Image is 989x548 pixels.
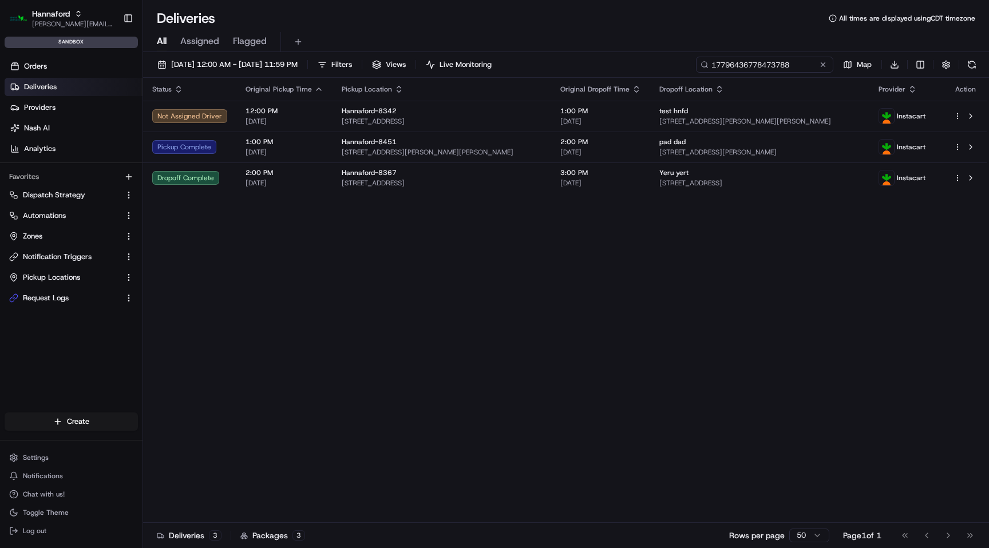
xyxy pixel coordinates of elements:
input: Type to search [696,57,833,73]
button: HannafordHannaford[PERSON_NAME][EMAIL_ADDRESS][DOMAIN_NAME] [5,5,118,32]
a: Dispatch Strategy [9,190,120,200]
span: 2:00 PM [560,137,641,146]
span: Hannaford-8367 [342,168,397,177]
span: 1:00 PM [560,106,641,116]
span: Yeru yert [659,168,689,177]
button: [DATE] 12:00 AM - [DATE] 11:59 PM [152,57,303,73]
button: [PERSON_NAME][EMAIL_ADDRESS][DOMAIN_NAME] [32,19,114,29]
span: Original Dropoff Time [560,85,630,94]
span: Original Pickup Time [246,85,312,94]
span: Orders [24,61,47,72]
span: Pickup Locations [23,272,80,283]
p: Welcome 👋 [11,46,208,64]
button: Pickup Locations [5,268,138,287]
a: Notification Triggers [9,252,120,262]
span: Dropoff Location [659,85,713,94]
span: All [157,34,167,48]
button: Chat with us! [5,486,138,502]
span: Create [67,416,89,427]
span: Log out [23,526,46,535]
a: Request Logs [9,293,120,303]
a: Deliveries [5,78,143,96]
span: Deliveries [24,82,57,92]
span: Toggle Theme [23,508,69,517]
span: Status [152,85,172,94]
p: Rows per page [729,530,785,541]
button: Views [367,57,411,73]
button: Refresh [964,57,980,73]
span: Knowledge Base [23,166,88,177]
button: Request Logs [5,289,138,307]
span: 3:00 PM [560,168,641,177]
a: Analytics [5,140,143,158]
div: 3 [292,530,305,541]
img: 1736555255976-a54dd68f-1ca7-489b-9aae-adbdc363a1c4 [11,109,32,130]
span: Filters [331,59,352,70]
span: Pylon [114,194,139,202]
span: pad dad [659,137,686,146]
a: Pickup Locations [9,272,120,283]
div: Deliveries [157,530,221,541]
a: 📗Knowledge Base [7,161,92,182]
button: Start new chat [195,113,208,126]
span: Instacart [897,173,925,182]
div: 📗 [11,167,21,176]
span: Providers [24,102,56,113]
span: [DATE] [560,178,641,188]
a: Orders [5,57,143,76]
div: Action [954,85,978,94]
span: [STREET_ADDRESS] [342,117,542,126]
span: Nash AI [24,123,50,133]
span: [DATE] [246,148,323,157]
div: Start new chat [39,109,188,121]
span: [STREET_ADDRESS][PERSON_NAME][PERSON_NAME] [659,117,860,126]
button: Automations [5,207,138,225]
span: Hannaford-8342 [342,106,397,116]
button: Notifications [5,468,138,484]
img: instacart_logo.png [879,140,894,154]
span: [DATE] 12:00 AM - [DATE] 11:59 PM [171,59,298,70]
span: [STREET_ADDRESS][PERSON_NAME] [659,148,860,157]
span: Chat with us! [23,490,65,499]
span: Live Monitoring [440,59,492,70]
div: sandbox [5,37,138,48]
button: Live Monitoring [421,57,497,73]
span: Dispatch Strategy [23,190,85,200]
span: Analytics [24,144,56,154]
span: Hannaford-8451 [342,137,397,146]
a: Providers [5,98,143,117]
span: [DATE] [246,178,323,188]
span: Instacart [897,142,925,152]
span: Request Logs [23,293,69,303]
span: Zones [23,231,42,241]
img: Nash [11,11,34,34]
div: We're available if you need us! [39,121,145,130]
button: Notification Triggers [5,248,138,266]
h1: Deliveries [157,9,215,27]
span: API Documentation [108,166,184,177]
div: Page 1 of 1 [843,530,881,541]
a: Nash AI [5,119,143,137]
span: [DATE] [246,117,323,126]
div: 💻 [97,167,106,176]
span: Notifications [23,471,63,481]
button: Map [838,57,877,73]
img: Hannaford [9,9,27,27]
span: Views [386,59,406,70]
div: Packages [240,530,305,541]
img: instacart_logo.png [879,109,894,124]
span: 12:00 PM [246,106,323,116]
span: [STREET_ADDRESS][PERSON_NAME][PERSON_NAME] [342,148,542,157]
button: Zones [5,227,138,245]
a: Powered byPylon [81,193,139,202]
span: Automations [23,211,66,221]
span: 2:00 PM [246,168,323,177]
a: Zones [9,231,120,241]
div: Favorites [5,168,138,186]
button: Hannaford [32,8,70,19]
span: test hnfd [659,106,688,116]
span: Provider [879,85,905,94]
div: 3 [209,530,221,541]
